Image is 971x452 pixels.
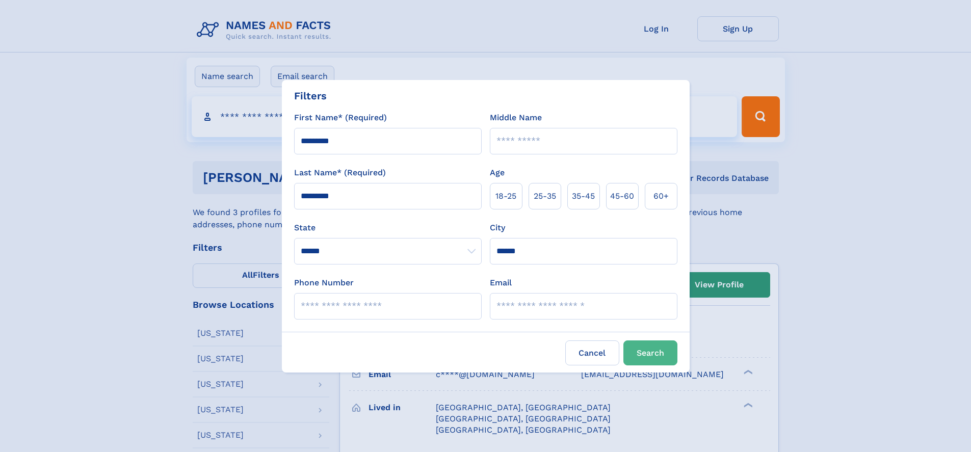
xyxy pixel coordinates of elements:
[490,277,512,289] label: Email
[495,190,516,202] span: 18‑25
[294,277,354,289] label: Phone Number
[490,167,505,179] label: Age
[294,112,387,124] label: First Name* (Required)
[610,190,634,202] span: 45‑60
[294,222,482,234] label: State
[294,88,327,103] div: Filters
[490,222,505,234] label: City
[653,190,669,202] span: 60+
[572,190,595,202] span: 35‑45
[294,167,386,179] label: Last Name* (Required)
[490,112,542,124] label: Middle Name
[565,340,619,365] label: Cancel
[534,190,556,202] span: 25‑35
[623,340,677,365] button: Search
